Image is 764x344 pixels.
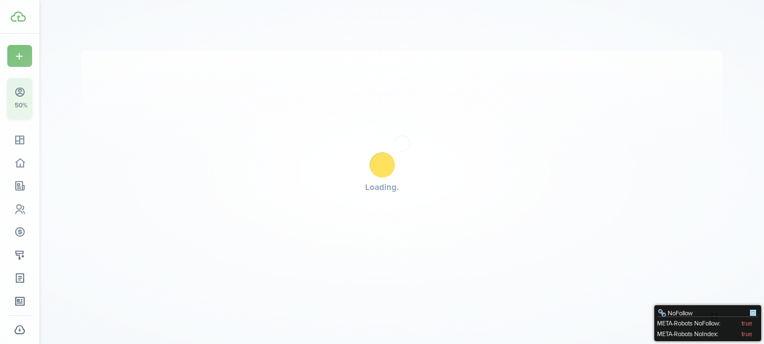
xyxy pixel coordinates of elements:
div: META-Robots NoFollow: [657,317,758,328]
div: META-Robots NoIndex: [657,328,758,338]
div: true [741,329,752,338]
iframe: Chat Widget [577,223,764,344]
p: Loading [365,183,399,192]
div: Drag [711,301,718,335]
div: true [741,319,752,328]
div: Minimize [749,309,758,318]
div: NoFollow [658,309,749,318]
